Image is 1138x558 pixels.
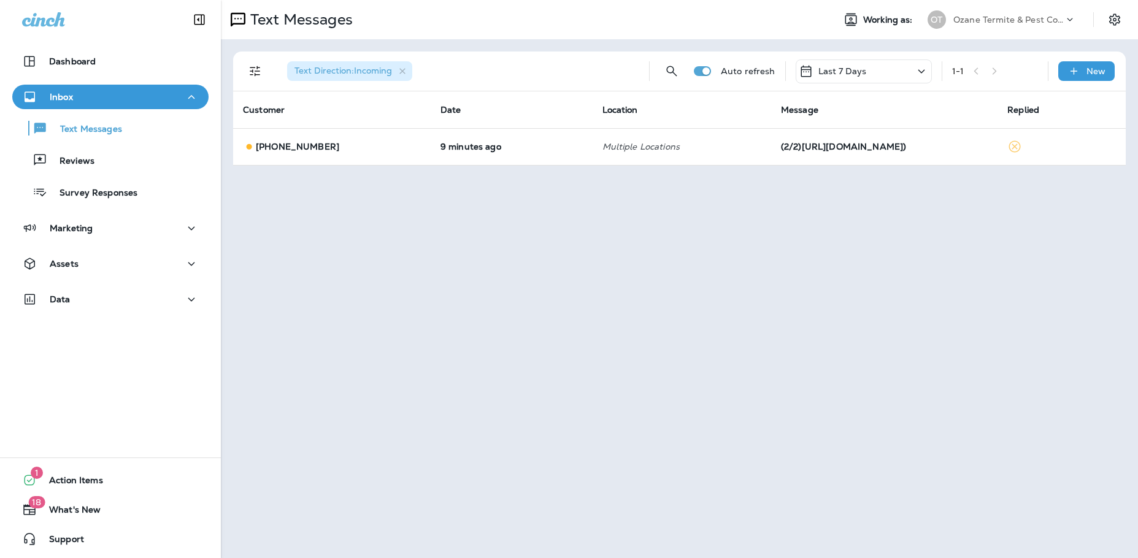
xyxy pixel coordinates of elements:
[721,66,775,76] p: Auto refresh
[659,59,684,83] button: Search Messages
[440,104,461,115] span: Date
[37,475,103,490] span: Action Items
[12,497,209,522] button: 18What's New
[12,216,209,240] button: Marketing
[952,66,964,76] div: 1 - 1
[12,251,209,276] button: Assets
[50,259,79,269] p: Assets
[602,104,638,115] span: Location
[1086,66,1105,76] p: New
[12,179,209,205] button: Survey Responses
[47,156,94,167] p: Reviews
[12,468,209,492] button: 1Action Items
[49,56,96,66] p: Dashboard
[781,104,818,115] span: Message
[28,496,45,508] span: 18
[1007,104,1039,115] span: Replied
[12,287,209,311] button: Data
[243,104,285,115] span: Customer
[47,188,137,199] p: Survey Responses
[50,92,73,102] p: Inbox
[37,534,84,549] span: Support
[37,505,101,519] span: What's New
[863,15,915,25] span: Working as:
[12,49,209,74] button: Dashboard
[50,223,93,233] p: Marketing
[294,65,392,76] span: Text Direction : Incoming
[12,527,209,551] button: Support
[440,142,583,151] p: Sep 5, 2025 01:49 PM
[928,10,946,29] div: OT
[256,142,339,151] p: [PHONE_NUMBER]
[287,61,412,81] div: Text Direction:Incoming
[602,142,761,151] p: Multiple Locations
[12,147,209,173] button: Reviews
[182,7,217,32] button: Collapse Sidebar
[243,59,267,83] button: Filters
[781,142,988,151] div: (2/2)https://g.co/homeservices/Rp5kA)
[12,115,209,141] button: Text Messages
[31,467,43,479] span: 1
[12,85,209,109] button: Inbox
[1104,9,1126,31] button: Settings
[245,10,353,29] p: Text Messages
[953,15,1064,25] p: Ozane Termite & Pest Control
[50,294,71,304] p: Data
[48,124,122,136] p: Text Messages
[818,66,867,76] p: Last 7 Days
